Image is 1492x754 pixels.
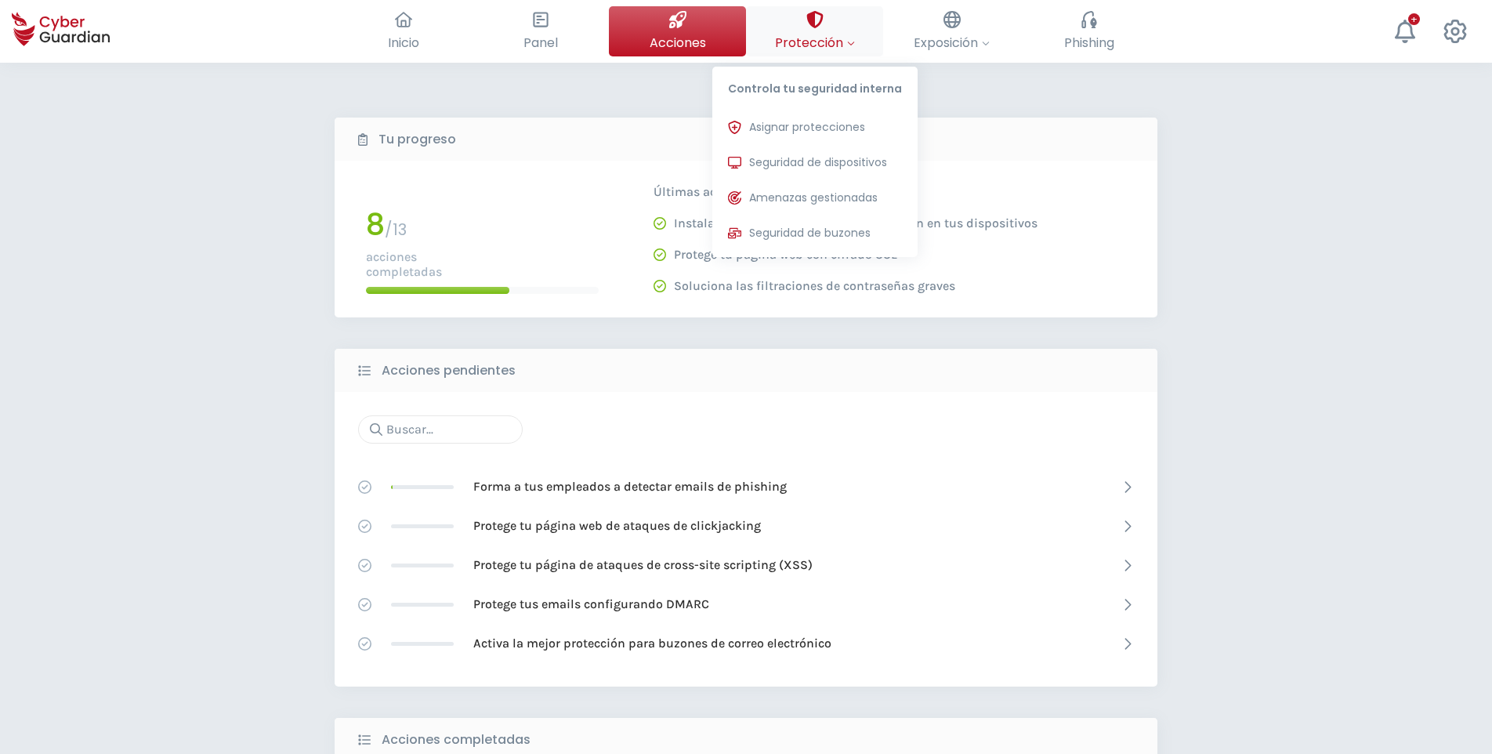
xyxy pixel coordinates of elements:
[388,33,419,53] span: Inicio
[366,264,599,279] p: completadas
[712,218,918,249] button: Seguridad de buzones
[473,635,831,652] p: Activa la mejor protección para buzones de correo electrónico
[746,6,883,56] button: ProtecciónControla tu seguridad internaAsignar proteccionesSeguridad de dispositivosAmenazas gest...
[1064,33,1114,53] span: Phishing
[749,190,878,206] span: Amenazas gestionadas
[385,219,407,241] span: / 13
[674,247,897,263] p: Protege tu página web con cifrado SSL
[523,33,558,53] span: Panel
[749,119,865,136] span: Asignar protecciones
[775,33,855,53] span: Protección
[914,33,990,53] span: Exposición
[650,33,706,53] span: Acciones
[654,184,1038,200] p: Últimas acciones completadas:
[609,6,746,56] button: Acciones
[473,596,709,613] p: Protege tus emails configurando DMARC
[749,225,871,241] span: Seguridad de buzones
[472,6,609,56] button: Panel
[382,361,516,380] b: Acciones pendientes
[378,130,456,149] b: Tu progreso
[883,6,1020,56] button: Exposición
[366,210,385,240] h1: 8
[473,478,787,495] p: Forma a tus empleados a detectar emails de phishing
[335,6,472,56] button: Inicio
[473,556,813,574] p: Protege tu página de ataques de cross-site scripting (XSS)
[358,415,523,444] input: Buscar...
[674,278,955,294] p: Soluciona las filtraciones de contraseñas graves
[366,249,599,264] p: acciones
[382,730,531,749] b: Acciones completadas
[712,183,918,214] button: Amenazas gestionadas
[473,517,761,535] p: Protege tu página web de ataques de clickjacking
[749,154,887,171] span: Seguridad de dispositivos
[712,67,918,104] p: Controla tu seguridad interna
[674,216,1038,231] p: Instala las protecciones de Cyber Guardian en tus dispositivos
[1408,13,1420,25] div: +
[712,112,918,143] button: Asignar protecciones
[1020,6,1157,56] button: Phishing
[712,147,918,179] button: Seguridad de dispositivos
